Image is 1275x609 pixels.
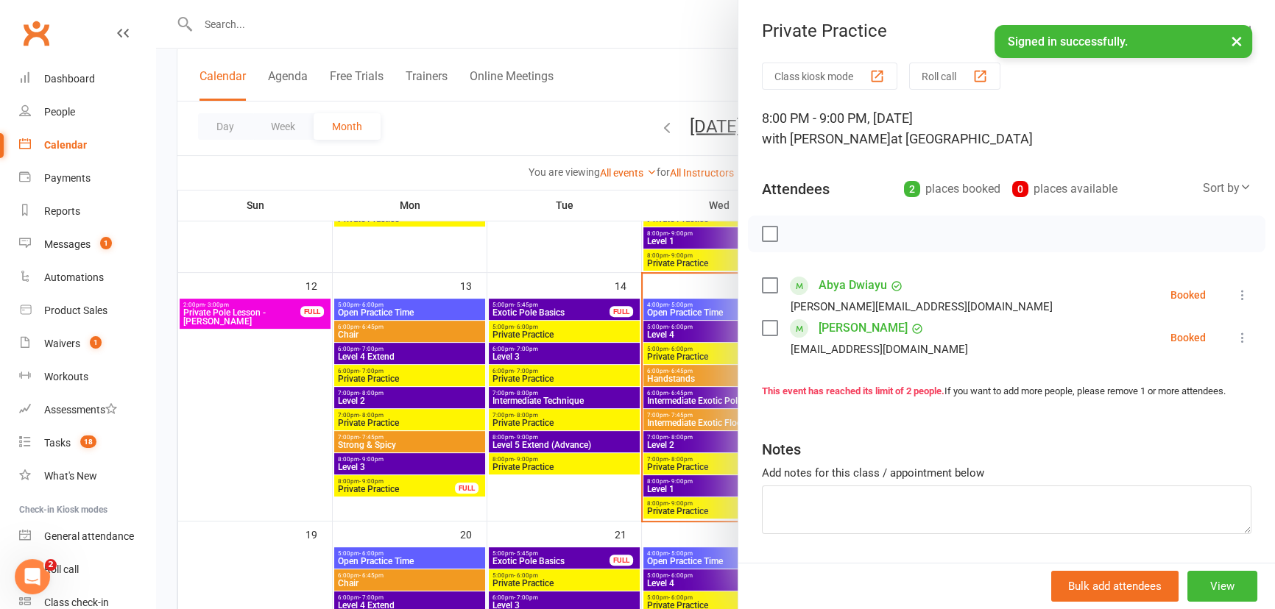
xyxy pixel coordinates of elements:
[44,437,71,449] div: Tasks
[44,470,97,482] div: What's New
[44,304,107,316] div: Product Sales
[762,179,830,199] div: Attendees
[738,21,1275,41] div: Private Practice
[19,427,155,460] a: Tasks 18
[44,530,134,542] div: General attendance
[791,340,968,359] div: [EMAIL_ADDRESS][DOMAIN_NAME]
[904,181,920,197] div: 2
[44,596,109,608] div: Class check-in
[762,131,891,146] span: with [PERSON_NAME]
[1203,179,1251,198] div: Sort by
[19,129,155,162] a: Calendar
[45,559,57,571] span: 2
[19,327,155,360] a: Waivers 1
[762,384,1251,399] div: If you want to add more people, please remove 1 or more attendees.
[19,360,155,393] a: Workouts
[19,261,155,294] a: Automations
[44,271,104,283] div: Automations
[762,385,944,396] strong: This event has reached its limit of 2 people.
[19,294,155,327] a: Product Sales
[19,63,155,96] a: Dashboard
[1223,25,1250,57] button: ×
[891,131,1033,146] span: at [GEOGRAPHIC_DATA]
[1012,179,1117,199] div: places available
[19,520,155,553] a: General attendance kiosk mode
[19,460,155,493] a: What's New
[1170,290,1206,300] div: Booked
[44,139,87,151] div: Calendar
[44,238,91,250] div: Messages
[819,316,908,340] a: [PERSON_NAME]
[90,336,102,349] span: 1
[904,179,1000,199] div: places booked
[44,404,117,416] div: Assessments
[762,108,1251,149] div: 8:00 PM - 9:00 PM, [DATE]
[44,338,80,349] div: Waivers
[80,435,96,448] span: 18
[19,96,155,129] a: People
[762,464,1251,482] div: Add notes for this class / appointment below
[1008,35,1128,49] span: Signed in successfully.
[44,371,88,382] div: Workouts
[909,63,1000,90] button: Roll call
[19,553,155,586] a: Roll call
[44,205,80,217] div: Reports
[18,15,54,51] a: Clubworx
[1012,181,1028,197] div: 0
[791,297,1053,316] div: [PERSON_NAME][EMAIL_ADDRESS][DOMAIN_NAME]
[44,172,91,184] div: Payments
[19,393,155,427] a: Assessments
[762,63,897,90] button: Class kiosk mode
[1170,332,1206,343] div: Booked
[44,73,95,85] div: Dashboard
[819,274,887,297] a: Abya Dwiayu
[19,228,155,261] a: Messages 1
[19,195,155,228] a: Reports
[100,237,112,249] span: 1
[19,162,155,195] a: Payments
[44,563,79,575] div: Roll call
[1051,571,1179,602] button: Bulk add attendees
[44,106,75,118] div: People
[15,559,50,594] iframe: Intercom live chat
[762,439,801,460] div: Notes
[1187,571,1257,602] button: View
